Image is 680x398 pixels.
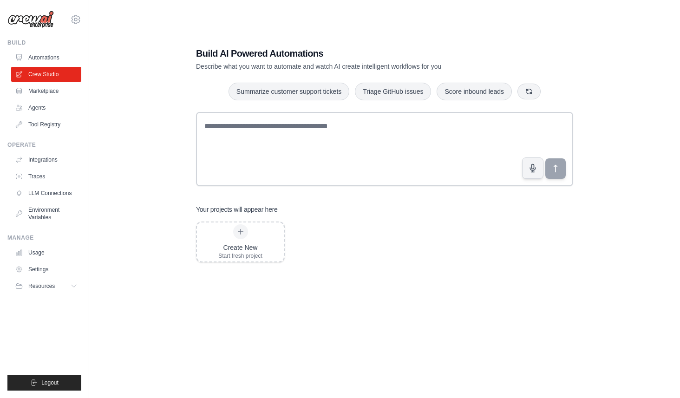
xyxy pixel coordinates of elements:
h3: Your projects will appear here [196,205,278,214]
a: LLM Connections [11,186,81,201]
div: Start fresh project [218,252,262,260]
div: Operate [7,141,81,149]
a: Tool Registry [11,117,81,132]
h1: Build AI Powered Automations [196,47,508,60]
button: Click to speak your automation idea [522,157,543,179]
span: Logout [41,379,59,386]
button: Logout [7,375,81,391]
div: Manage [7,234,81,241]
a: Marketplace [11,84,81,98]
button: Resources [11,279,81,294]
a: Traces [11,169,81,184]
div: Build [7,39,81,46]
span: Resources [28,282,55,290]
button: Triage GitHub issues [355,83,431,100]
button: Summarize customer support tickets [229,83,349,100]
a: Settings [11,262,81,277]
img: Logo [7,11,54,28]
a: Usage [11,245,81,260]
button: Get new suggestions [517,84,541,99]
a: Automations [11,50,81,65]
a: Environment Variables [11,202,81,225]
button: Score inbound leads [437,83,512,100]
a: Crew Studio [11,67,81,82]
div: Create New [218,243,262,252]
a: Agents [11,100,81,115]
a: Integrations [11,152,81,167]
p: Describe what you want to automate and watch AI create intelligent workflows for you [196,62,508,71]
